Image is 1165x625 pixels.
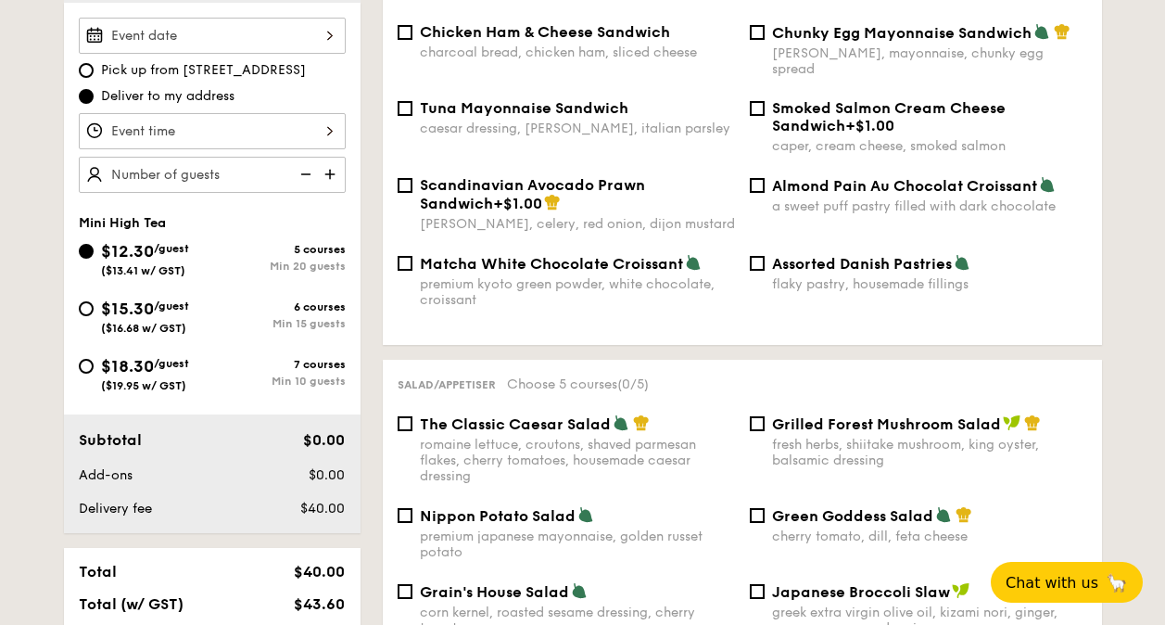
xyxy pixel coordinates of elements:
span: Scandinavian Avocado Prawn Sandwich [420,176,645,212]
input: Grilled Forest Mushroom Saladfresh herbs, shiitake mushroom, king oyster, balsamic dressing [750,416,765,431]
img: icon-vegetarian.fe4039eb.svg [1033,23,1050,40]
span: +$1.00 [845,117,894,134]
span: $0.00 [309,467,345,483]
span: Tuna Mayonnaise Sandwich [420,99,628,117]
span: Delivery fee [79,501,152,517]
span: The Classic Caesar Salad [420,415,611,433]
input: Scandinavian Avocado Prawn Sandwich+$1.00[PERSON_NAME], celery, red onion, dijon mustard [398,178,412,193]
span: Green Goddess Salad [772,507,933,525]
div: Min 15 guests [212,317,346,330]
input: Smoked Salmon Cream Cheese Sandwich+$1.00caper, cream cheese, smoked salmon [750,101,765,116]
div: flaky pastry, housemade fillings [772,276,1087,292]
div: [PERSON_NAME], celery, red onion, dijon mustard [420,216,735,232]
input: Tuna Mayonnaise Sandwichcaesar dressing, [PERSON_NAME], italian parsley [398,101,412,116]
div: caesar dressing, [PERSON_NAME], italian parsley [420,121,735,136]
span: Pick up from [STREET_ADDRESS] [101,61,306,80]
span: /guest [154,300,189,312]
input: Matcha White Chocolate Croissantpremium kyoto green powder, white chocolate, croissant [398,256,412,271]
span: $12.30 [101,241,154,261]
input: Event time [79,113,346,149]
span: ($13.41 w/ GST) [101,264,185,277]
span: Matcha White Chocolate Croissant [420,255,683,273]
span: Grain's House Salad [420,583,569,601]
div: fresh herbs, shiitake mushroom, king oyster, balsamic dressing [772,437,1087,468]
span: $15.30 [101,299,154,319]
img: icon-vegetarian.fe4039eb.svg [1039,176,1056,193]
div: Min 10 guests [212,375,346,388]
img: icon-vegan.f8ff3823.svg [952,582,970,599]
input: Almond Pain Au Chocolat Croissanta sweet puff pastry filled with dark chocolate [750,178,765,193]
img: icon-vegetarian.fe4039eb.svg [954,254,970,271]
span: (0/5) [617,376,649,392]
div: premium kyoto green powder, white chocolate, croissant [420,276,735,308]
input: $18.30/guest($19.95 w/ GST)7 coursesMin 10 guests [79,359,94,374]
span: $0.00 [303,431,345,449]
div: a sweet puff pastry filled with dark chocolate [772,198,1087,214]
img: icon-vegan.f8ff3823.svg [1003,415,1021,431]
div: romaine lettuce, croutons, shaved parmesan flakes, cherry tomatoes, housemade caesar dressing [420,437,735,484]
input: Chunky Egg Mayonnaise Sandwich[PERSON_NAME], mayonnaise, chunky egg spread [750,25,765,40]
span: $43.60 [294,595,345,613]
span: Total (w/ GST) [79,595,184,613]
img: icon-vegetarian.fe4039eb.svg [685,254,702,271]
span: $40.00 [294,563,345,580]
input: Assorted Danish Pastriesflaky pastry, housemade fillings [750,256,765,271]
img: icon-chef-hat.a58ddaea.svg [633,415,650,431]
input: $15.30/guest($16.68 w/ GST)6 coursesMin 15 guests [79,301,94,316]
img: icon-chef-hat.a58ddaea.svg [544,194,561,210]
input: Deliver to my address [79,89,94,104]
input: The Classic Caesar Saladromaine lettuce, croutons, shaved parmesan flakes, cherry tomatoes, house... [398,416,412,431]
div: Min 20 guests [212,260,346,273]
div: caper, cream cheese, smoked salmon [772,138,1087,154]
div: premium japanese mayonnaise, golden russet potato [420,529,735,560]
img: icon-vegetarian.fe4039eb.svg [571,582,588,599]
span: Total [79,563,117,580]
img: icon-chef-hat.a58ddaea.svg [1054,23,1070,40]
input: Green Goddess Saladcherry tomato, dill, feta cheese [750,508,765,523]
img: icon-chef-hat.a58ddaea.svg [956,506,972,523]
div: 5 courses [212,243,346,256]
div: 7 courses [212,358,346,371]
input: $12.30/guest($13.41 w/ GST)5 coursesMin 20 guests [79,244,94,259]
img: icon-reduce.1d2dbef1.svg [290,157,318,192]
input: Nippon Potato Saladpremium japanese mayonnaise, golden russet potato [398,508,412,523]
input: Chicken Ham & Cheese Sandwichcharcoal bread, chicken ham, sliced cheese [398,25,412,40]
button: Chat with us🦙 [991,562,1143,603]
input: Event date [79,18,346,54]
span: Mini High Tea [79,215,166,231]
span: Salad/Appetiser [398,378,496,391]
div: [PERSON_NAME], mayonnaise, chunky egg spread [772,45,1087,77]
span: Japanese Broccoli Slaw [772,583,950,601]
span: ($16.68 w/ GST) [101,322,186,335]
input: Number of guests [79,157,346,193]
div: 6 courses [212,300,346,313]
span: Add-ons [79,467,133,483]
img: icon-vegetarian.fe4039eb.svg [613,415,629,431]
input: Japanese Broccoli Slawgreek extra virgin olive oil, kizami nori, ginger, yuzu soy-sesame dressing [750,584,765,599]
img: icon-vegetarian.fe4039eb.svg [935,506,952,523]
span: Chunky Egg Mayonnaise Sandwich [772,24,1032,42]
span: Deliver to my address [101,87,234,106]
img: icon-chef-hat.a58ddaea.svg [1024,415,1041,431]
span: Smoked Salmon Cream Cheese Sandwich [772,99,1006,134]
span: $18.30 [101,356,154,376]
span: 🦙 [1106,572,1128,593]
span: Choose 5 courses [507,376,649,392]
img: icon-add.58712e84.svg [318,157,346,192]
span: +$1.00 [493,195,542,212]
span: /guest [154,242,189,255]
span: /guest [154,357,189,370]
input: Pick up from [STREET_ADDRESS] [79,63,94,78]
span: Grilled Forest Mushroom Salad [772,415,1001,433]
span: Chat with us [1006,574,1098,592]
span: Nippon Potato Salad [420,507,576,525]
span: Chicken Ham & Cheese Sandwich [420,23,670,41]
div: charcoal bread, chicken ham, sliced cheese [420,45,735,60]
span: Subtotal [79,431,142,449]
span: Almond Pain Au Chocolat Croissant [772,177,1037,195]
div: cherry tomato, dill, feta cheese [772,529,1087,544]
span: $40.00 [300,501,345,517]
input: Grain's House Saladcorn kernel, roasted sesame dressing, cherry tomato [398,584,412,599]
span: ($19.95 w/ GST) [101,379,186,392]
span: Assorted Danish Pastries [772,255,952,273]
